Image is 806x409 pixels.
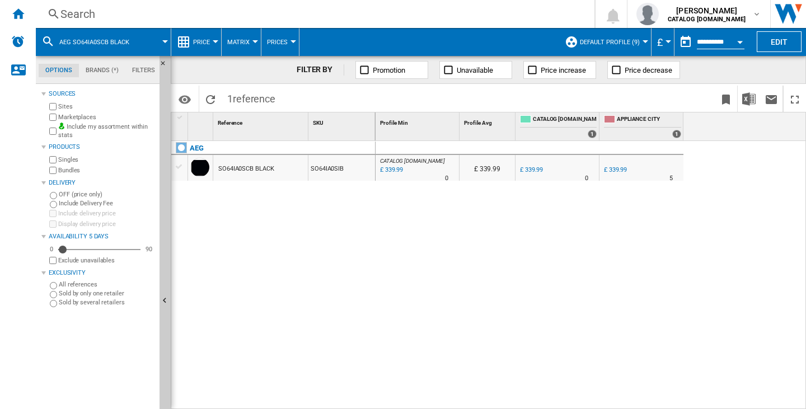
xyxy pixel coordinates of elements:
[49,210,57,217] input: Include delivery price
[50,291,57,298] input: Sold by only one retailer
[730,30,750,50] button: Open calendar
[520,166,543,173] div: £ 339.99
[50,282,57,289] input: All references
[190,112,213,130] div: Sort None
[49,114,57,121] input: Marketplaces
[607,61,680,79] button: Price decrease
[58,113,155,121] label: Marketplaces
[59,289,155,298] label: Sold by only one retailer
[58,209,155,218] label: Include delivery price
[523,61,596,79] button: Price increase
[222,86,281,109] span: 1
[378,164,403,176] div: Last updated : Thursday, 20 March 2025 15:24
[580,28,645,56] button: Default profile (9)
[625,66,672,74] span: Price decrease
[50,192,57,199] input: OFF (price only)
[636,3,659,25] img: profile.jpg
[59,298,155,307] label: Sold by several retailers
[533,115,597,125] span: CATALOG [DOMAIN_NAME]
[59,28,140,56] button: AEG SO64IA0SCB BLACK
[49,124,57,138] input: Include my assortment within stats
[355,61,428,79] button: Promotion
[59,39,129,46] span: AEG SO64IA0SCB BLACK
[668,5,746,16] span: [PERSON_NAME]
[47,245,56,253] div: 0
[50,300,57,307] input: Sold by several retailers
[464,120,492,126] span: Profile Avg
[58,123,155,140] label: Include my assortment within stats
[49,156,57,163] input: Singles
[193,39,210,46] span: Price
[227,28,255,56] button: Matrix
[580,39,640,46] span: Default profile (9)
[657,36,663,48] span: £
[177,28,215,56] div: Price
[674,31,697,53] button: md-calendar
[267,39,288,46] span: Prices
[49,90,155,98] div: Sources
[585,173,588,184] div: Delivery Time : 0 day
[218,120,242,126] span: Reference
[439,61,512,79] button: Unavailable
[308,155,375,181] div: SO64IA0SIB
[49,220,57,228] input: Display delivery price
[60,6,565,22] div: Search
[125,64,162,77] md-tab-item: Filters
[233,93,275,105] span: reference
[445,173,448,184] div: Delivery Time : 0 day
[462,112,515,130] div: Sort None
[313,120,324,126] span: SKU
[669,173,673,184] div: Delivery Time : 5 days
[297,64,344,76] div: FILTER BY
[49,178,155,187] div: Delivery
[518,112,599,140] div: CATALOG [DOMAIN_NAME] 1 offers sold by CATALOG ELECTROLUX.UK
[41,28,165,56] div: AEG SO64IA0SCB BLACK
[199,86,222,112] button: Reload
[59,280,155,289] label: All references
[738,86,760,112] button: Download in Excel
[657,28,668,56] button: £
[373,66,405,74] span: Promotion
[193,28,215,56] button: Price
[49,167,57,174] input: Bundles
[617,115,681,125] span: APPLIANCE CITY
[49,103,57,110] input: Sites
[760,86,782,112] button: Send this report by email
[311,112,375,130] div: SKU Sort None
[602,112,683,140] div: APPLIANCE CITY 1 offers sold by APPLIANCE CITY
[160,56,173,76] button: Hide
[49,232,155,241] div: Availability 5 Days
[267,28,293,56] button: Prices
[49,143,155,152] div: Products
[58,156,155,164] label: Singles
[143,245,155,253] div: 90
[742,92,756,106] img: excel-24x24.png
[215,112,308,130] div: Reference Sort None
[784,86,806,112] button: Maximize
[58,244,140,255] md-slider: Availability
[58,256,155,265] label: Exclude unavailables
[58,102,155,111] label: Sites
[757,31,802,52] button: Edit
[672,130,681,138] div: 1 offers sold by APPLIANCE CITY
[460,155,515,181] div: £ 339.99
[462,112,515,130] div: Profile Avg Sort None
[378,112,459,130] div: Sort None
[59,190,155,199] label: OFF (price only)
[215,112,308,130] div: Sort None
[49,257,57,264] input: Display delivery price
[565,28,645,56] div: Default profile (9)
[652,28,674,56] md-menu: Currency
[668,16,746,23] b: CATALOG [DOMAIN_NAME]
[457,66,493,74] span: Unavailable
[380,158,445,164] span: CATALOG [DOMAIN_NAME]
[588,130,597,138] div: 1 offers sold by CATALOG ELECTROLUX.UK
[541,66,586,74] span: Price increase
[311,112,375,130] div: Sort None
[218,156,274,182] div: SO64IA0SCB BLACK
[49,269,155,278] div: Exclusivity
[602,164,627,176] div: £ 339.99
